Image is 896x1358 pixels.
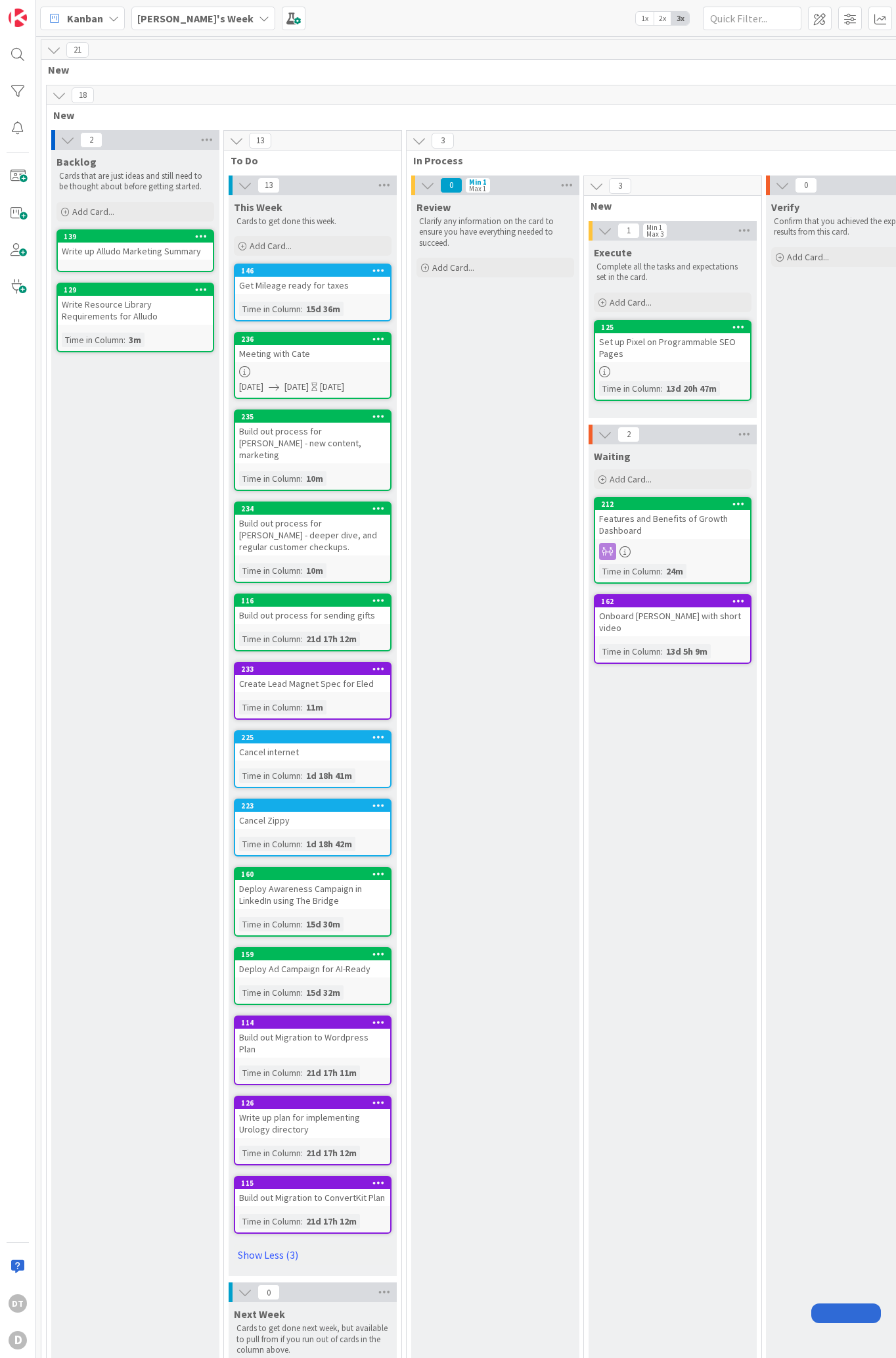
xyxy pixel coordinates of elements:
[235,607,390,624] div: Build out process for sending gifts
[235,411,390,463] div: 235Build out process for [PERSON_NAME] - new content, marketing
[663,381,720,396] div: 13d 20h 47m
[123,333,125,347] span: :
[595,321,750,362] div: 125Set up Pixel on Programmable SEO Pages
[241,665,390,674] div: 233
[239,700,301,714] div: Time in Column
[601,597,750,606] div: 162
[235,1189,390,1206] div: Build out Migration to ConvertKit Plan
[646,224,662,231] div: Min 1
[241,1098,390,1108] div: 126
[235,800,390,812] div: 223
[301,1214,303,1229] span: :
[595,321,750,333] div: 125
[235,663,390,692] div: 233Create Lead Magnet Spec for Eled
[235,732,390,743] div: 225
[241,1018,390,1027] div: 114
[235,868,390,909] div: 160Deploy Awareness Campaign in LinkedIn using The Bridge
[66,42,89,58] span: 21
[241,335,390,344] div: 236
[595,498,750,510] div: 212
[303,837,355,851] div: 1d 18h 42m
[241,596,390,605] div: 116
[235,265,390,277] div: 146
[303,302,344,316] div: 15d 36m
[636,12,654,25] span: 1x
[235,948,390,960] div: 159
[599,564,661,578] div: Time in Column
[594,246,632,259] span: Execute
[303,700,326,714] div: 11m
[601,500,750,509] div: 212
[241,504,390,513] div: 234
[301,1065,303,1080] span: :
[59,171,212,193] p: Cards that are just ideas and still need to be thought about before getting started.
[235,675,390,692] div: Create Lead Magnet Spec for Eled
[599,381,661,396] div: Time in Column
[9,1294,27,1313] div: DT
[303,1146,360,1160] div: 21d 17h 12m
[303,917,344,931] div: 15d 30m
[62,333,123,347] div: Time in Column
[591,199,745,212] span: New
[236,1323,389,1355] p: Cards to get done next week, but available to pull from if you run out of cards in the column above.
[239,563,301,578] div: Time in Column
[601,323,750,332] div: 125
[235,732,390,761] div: 225Cancel internet
[235,880,390,909] div: Deploy Awareness Campaign in LinkedIn using The Bridge
[787,251,829,263] span: Add Card...
[609,178,631,194] span: 3
[239,837,301,851] div: Time in Column
[301,917,303,931] span: :
[301,700,303,714] span: :
[72,206,114,218] span: Add Card...
[671,12,689,25] span: 3x
[235,1017,390,1029] div: 114
[239,380,263,394] span: [DATE]
[301,837,303,851] span: :
[594,450,631,463] span: Waiting
[301,471,303,486] span: :
[595,596,750,607] div: 162
[303,1214,360,1229] div: 21d 17h 12m
[125,333,145,347] div: 3m
[234,200,282,214] span: This Week
[301,768,303,783] span: :
[239,768,301,783] div: Time in Column
[58,243,213,260] div: Write up Alludo Marketing Summary
[58,231,213,260] div: 139Write up Alludo Marketing Summary
[58,284,213,325] div: 129Write Resource Library Requirements for Alludo
[301,563,303,578] span: :
[58,284,213,296] div: 129
[303,471,326,486] div: 10m
[320,380,344,394] div: [DATE]
[617,223,640,239] span: 1
[235,1097,390,1109] div: 126
[239,471,301,486] div: Time in Column
[303,632,360,646] div: 21d 17h 12m
[235,265,390,294] div: 146Get Mileage ready for taxes
[661,381,663,396] span: :
[235,663,390,675] div: 233
[661,644,663,659] span: :
[58,296,213,325] div: Write Resource Library Requirements for Alludo
[432,262,474,273] span: Add Card...
[235,595,390,607] div: 116
[241,1179,390,1188] div: 115
[64,285,213,294] div: 129
[469,185,486,192] div: Max 1
[64,232,213,241] div: 139
[235,868,390,880] div: 160
[654,12,671,25] span: 2x
[9,1331,27,1349] div: D
[239,1214,301,1229] div: Time in Column
[795,177,817,193] span: 0
[239,632,301,646] div: Time in Column
[617,427,640,442] span: 2
[235,423,390,463] div: Build out process for [PERSON_NAME] - new content, marketing
[303,563,326,578] div: 10m
[646,231,663,237] div: Max 3
[236,216,389,227] p: Cards to get done this week.
[235,1029,390,1058] div: Build out Migration to Wordpress Plan
[303,768,355,783] div: 1d 18h 41m
[241,801,390,810] div: 223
